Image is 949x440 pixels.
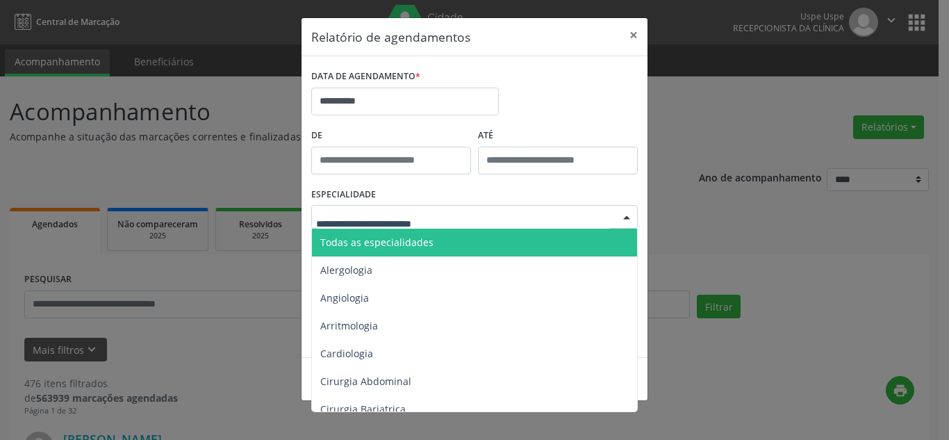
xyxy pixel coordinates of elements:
[320,236,434,249] span: Todas as especialidades
[320,375,411,388] span: Cirurgia Abdominal
[311,28,470,46] h5: Relatório de agendamentos
[620,18,647,52] button: Close
[311,125,471,147] label: De
[320,263,372,277] span: Alergologia
[311,184,376,206] label: ESPECIALIDADE
[320,319,378,332] span: Arritmologia
[320,347,373,360] span: Cardiologia
[311,66,420,88] label: DATA DE AGENDAMENTO
[478,125,638,147] label: ATÉ
[320,402,406,416] span: Cirurgia Bariatrica
[320,291,369,304] span: Angiologia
